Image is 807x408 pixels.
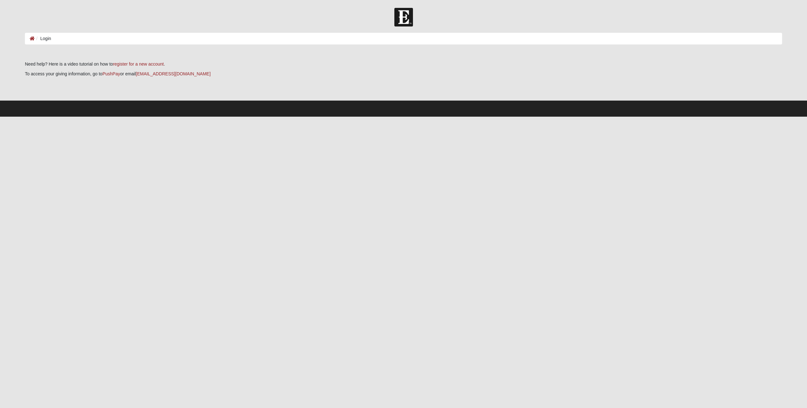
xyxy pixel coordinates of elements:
[136,71,211,76] a: [EMAIL_ADDRESS][DOMAIN_NAME]
[35,35,51,42] li: Login
[25,61,782,67] p: Need help? Here is a video tutorial on how to .
[25,71,782,77] p: To access your giving information, go to or email
[394,8,413,26] img: Church of Eleven22 Logo
[113,61,164,67] a: register for a new account
[102,71,120,76] a: PushPay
